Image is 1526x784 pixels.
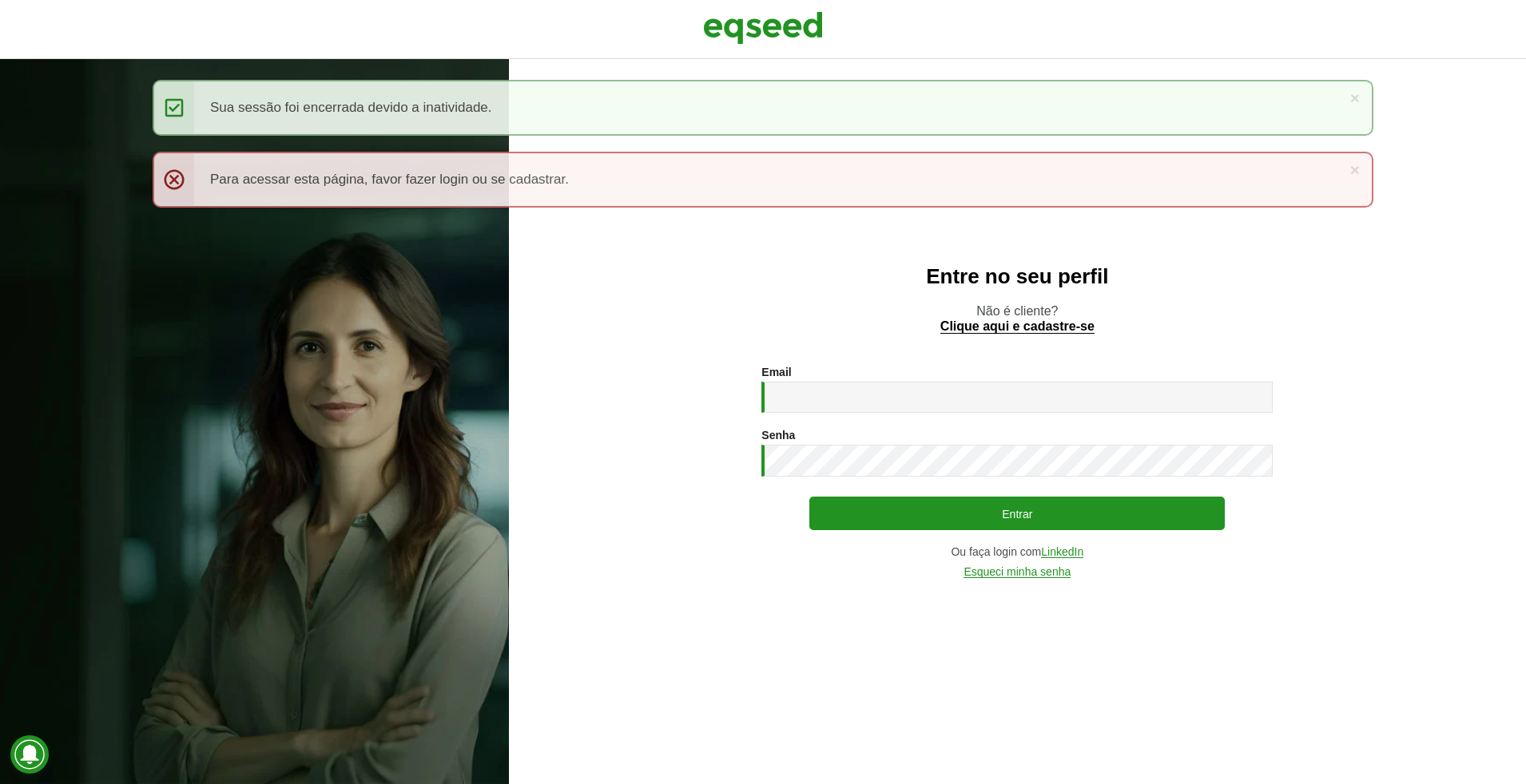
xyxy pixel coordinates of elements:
[153,152,1373,208] div: Para acessar esta página, favor fazer login ou se cadastrar.
[964,566,1071,578] a: Esqueci minha senha
[541,265,1494,288] h2: Entre no seu perfil
[761,366,791,378] label: Email
[541,303,1494,334] p: Não é cliente?
[940,320,1095,334] a: Clique aqui e cadastre-se
[1350,161,1360,178] a: ×
[809,497,1225,530] button: Entrar
[703,8,823,48] img: EqSeed Logo
[761,430,795,441] label: Senha
[1350,89,1360,106] a: ×
[1041,546,1083,558] a: LinkedIn
[153,80,1373,136] div: Sua sessão foi encerrada devido a inatividade.
[761,546,1273,558] div: Ou faça login com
